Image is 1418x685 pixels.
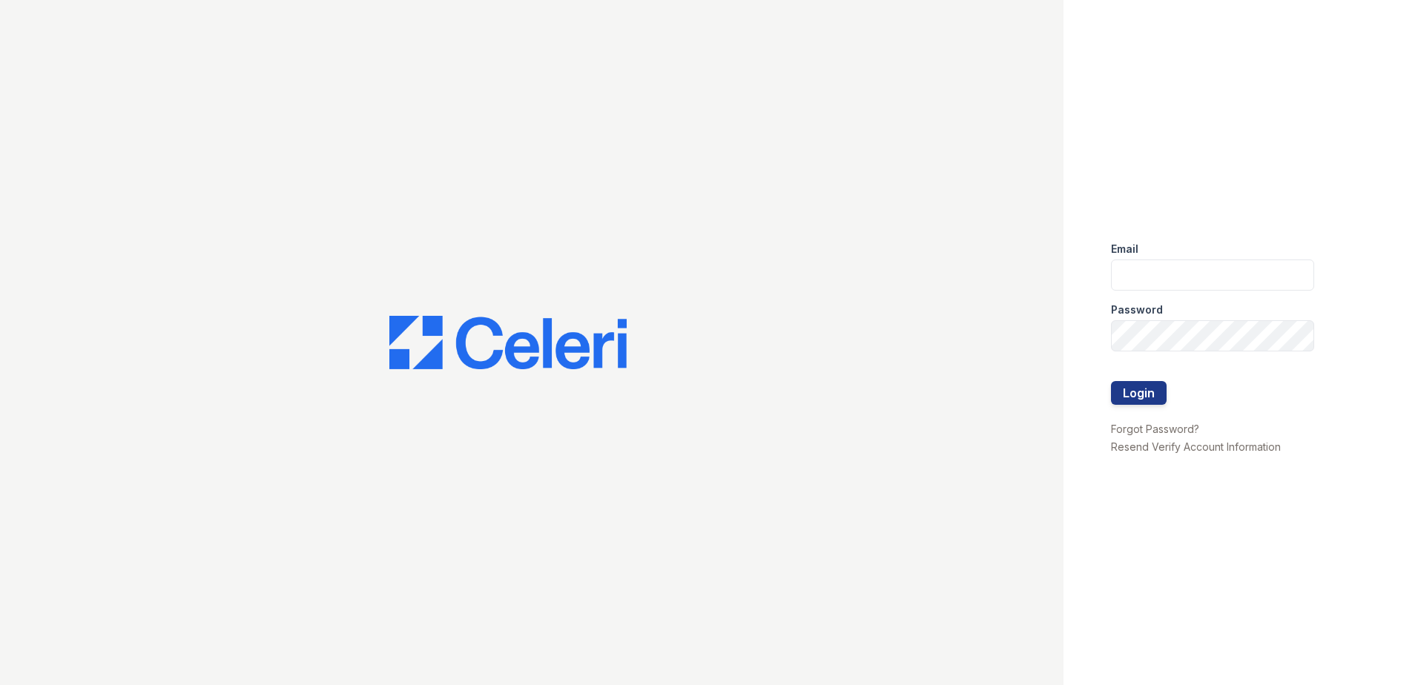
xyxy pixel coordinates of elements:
[1111,242,1138,257] label: Email
[389,316,627,369] img: CE_Logo_Blue-a8612792a0a2168367f1c8372b55b34899dd931a85d93a1a3d3e32e68fde9ad4.png
[1111,423,1199,435] a: Forgot Password?
[1111,381,1167,405] button: Login
[1111,302,1163,317] label: Password
[1111,440,1281,453] a: Resend Verify Account Information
